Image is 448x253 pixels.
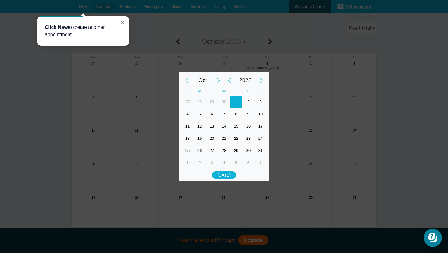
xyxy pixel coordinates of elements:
div: 17 [254,120,267,132]
div: 2 [194,157,206,169]
div: Monday, September 28 [194,96,206,108]
div: 4 [181,108,194,120]
div: Sunday, September 27 [181,96,194,108]
div: 15 [230,120,242,132]
div: Friday, October 16 [242,120,254,132]
div: 26 [194,145,206,157]
div: Saturday, October 3 [254,96,267,108]
div: Thursday, October 8 [230,108,242,120]
div: Saturday, October 24 [254,132,267,145]
div: Friday, October 23 [242,132,254,145]
div: 1 [181,157,194,169]
div: 19 [194,132,206,145]
div: Next Year [256,74,267,86]
div: 28 [194,96,206,108]
div: Thursday, October 1 [230,96,242,108]
div: 5 [230,157,242,169]
div: 30 [218,96,230,108]
div: 20 [206,132,218,145]
div: Wednesday, October 21 [218,132,230,145]
div: Saturday, October 17 [254,120,267,132]
th: T [206,86,218,96]
div: Monday, November 2 [194,157,206,169]
div: Sunday, October 11 [181,120,194,132]
div: Thursday, October 15 [230,120,242,132]
div: Thursday, October 29 [230,145,242,157]
div: 3 [206,157,218,169]
span: October [192,74,213,86]
div: Monday, October 5 [194,108,206,120]
div: Tuesday, October 20 [206,132,218,145]
div: Wednesday, November 4 [218,157,230,169]
div: Sunday, October 25 [181,145,194,157]
div: Monday, October 19 [194,132,206,145]
div: Tuesday, October 27 [206,145,218,157]
div: Tuesday, October 13 [206,120,218,132]
div: 3 [254,96,267,108]
div: 13 [206,120,218,132]
div: Tuesday, October 6 [206,108,218,120]
div: 29 [206,96,218,108]
div: Sunday, November 1 [181,157,194,169]
div: Thursday, November 5 [230,157,242,169]
div: 12 [194,120,206,132]
div: 4 [218,157,230,169]
div: 24 [254,132,267,145]
div: 7 [218,108,230,120]
div: 21 [218,132,230,145]
div: Wednesday, September 30 [218,96,230,108]
div: 11 [181,120,194,132]
div: 7 [254,157,267,169]
div: 22 [230,132,242,145]
div: Thursday, October 22 [230,132,242,145]
span: 2026 [235,74,256,86]
div: 1 [230,96,242,108]
div: 10 [254,108,267,120]
div: 28 [218,145,230,157]
th: M [194,86,206,96]
iframe: tooltip [37,16,129,46]
div: 6 [206,108,218,120]
div: Saturday, November 7 [254,157,267,169]
div: 5 [194,108,206,120]
div: 14 [218,120,230,132]
div: Wednesday, October 7 [218,108,230,120]
div: Sunday, October 18 [181,132,194,145]
div: Wednesday, October 28 [218,145,230,157]
div: 27 [181,96,194,108]
div: Saturday, October 10 [254,108,267,120]
div: 9 [242,108,254,120]
div: Friday, October 9 [242,108,254,120]
div: [DATE] [212,171,236,179]
div: Next Month [213,74,224,86]
div: 2 [242,96,254,108]
div: Friday, October 2 [242,96,254,108]
div: Previous Year [224,74,235,86]
div: 25 [181,145,194,157]
div: Saturday, October 31 [254,145,267,157]
div: Sunday, October 4 [181,108,194,120]
div: Monday, October 26 [194,145,206,157]
div: Friday, October 30 [242,145,254,157]
div: 31 [254,145,267,157]
th: S [181,86,194,96]
div: Tuesday, September 29 [206,96,218,108]
div: Friday, November 6 [242,157,254,169]
th: S [254,86,267,96]
div: 23 [242,132,254,145]
div: 29 [230,145,242,157]
div: Wednesday, October 14 [218,120,230,132]
th: T [230,86,242,96]
div: 18 [181,132,194,145]
div: 8 [230,108,242,120]
div: 6 [242,157,254,169]
div: Tuesday, November 3 [206,157,218,169]
div: Monday, October 12 [194,120,206,132]
th: F [242,86,254,96]
th: W [218,86,230,96]
div: 16 [242,120,254,132]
